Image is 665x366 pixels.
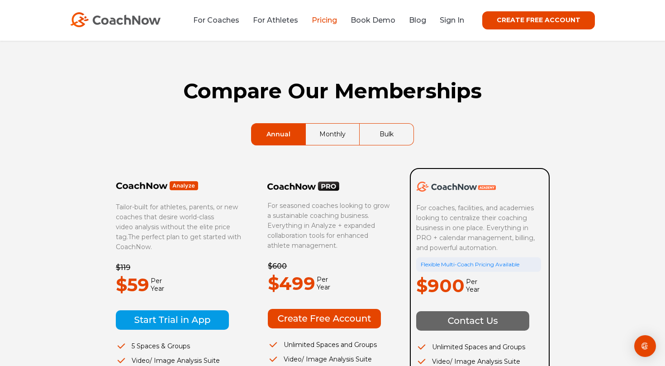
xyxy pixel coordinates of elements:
img: Start Trial in App [116,310,229,330]
li: Video/ Image Analysis Suite [116,356,241,366]
a: Blog [409,16,426,24]
p: $59 [116,271,149,299]
img: Contact Us [416,311,529,331]
img: CoachNow PRO Logo Black [267,181,340,191]
del: $119 [116,263,130,272]
span: The perfect plan to get started with CoachNow. [116,233,241,251]
span: Per Year [465,278,480,294]
li: Unlimited Spaces and Groups [268,340,393,350]
a: For Athletes [253,16,298,24]
a: CREATE FREE ACCOUNT [482,11,595,29]
img: CoachNow Academy Logo [416,182,496,192]
span: Per Year [149,277,164,293]
li: 5 Spaces & Groups [116,341,241,351]
li: Video/ Image Analysis Suite [268,354,393,364]
img: CoachNow Logo [70,12,161,27]
p: $900 [416,272,465,300]
span: For coaches, facilities, and academies looking to centralize their coaching business in one place... [416,204,537,252]
a: Sign In [440,16,464,24]
a: Monthly [306,124,359,145]
img: Frame [116,181,199,191]
p: $499 [268,270,315,298]
a: Bulk [360,124,413,145]
del: $600 [268,262,287,270]
li: Unlimited Spaces and Groups [416,342,541,352]
div: Open Intercom Messenger [634,335,656,357]
span: Per Year [315,276,330,291]
span: Tailor-built for athletes, parents, or new coaches that desire world-class video analysis without... [116,203,238,241]
a: Annual [252,124,305,145]
a: For Coaches [193,16,239,24]
img: Create Free Account [268,309,381,328]
a: Book Demo [351,16,395,24]
div: Flexible Multi-Coach Pricing Available [416,257,541,272]
a: Pricing [312,16,337,24]
p: For seasoned coaches looking to grow a sustainable coaching business. Everything in Analyze + exp... [267,201,392,250]
h1: Compare Our Memberships [115,79,550,103]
